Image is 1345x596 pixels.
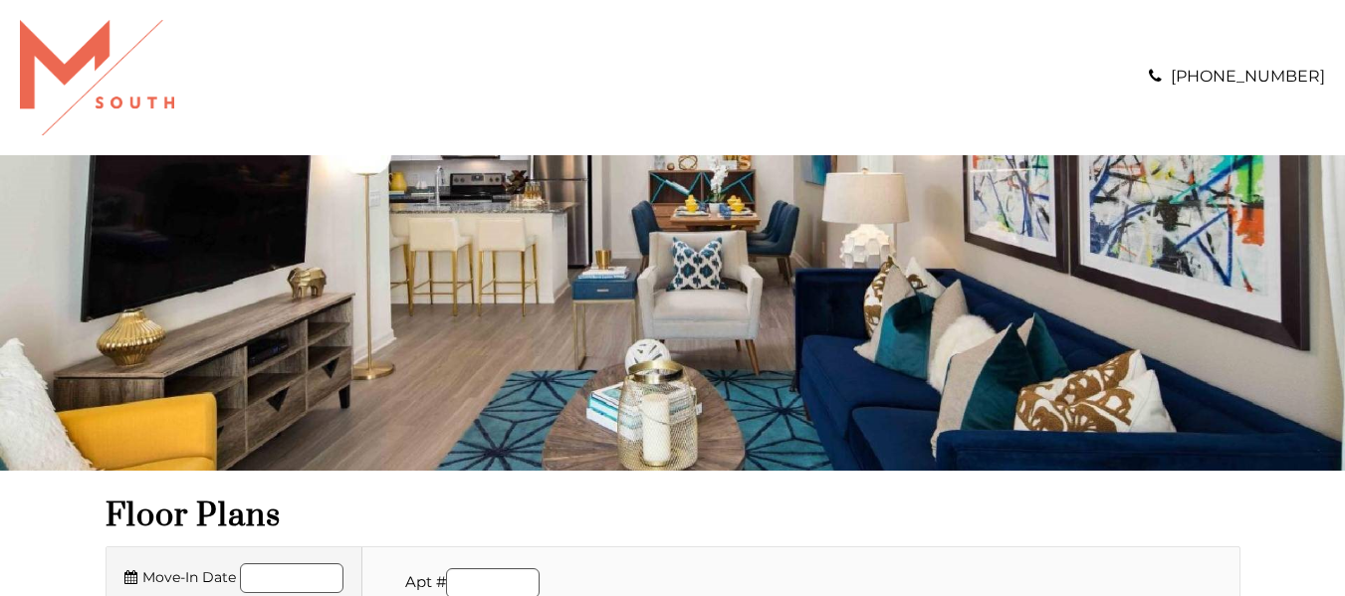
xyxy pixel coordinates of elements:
[20,67,174,86] a: Logo
[20,20,174,135] img: A graphic with a red M and the word SOUTH.
[240,563,343,593] input: Move in date
[106,496,1240,536] h1: Floor Plans
[1171,67,1325,86] a: [PHONE_NUMBER]
[124,564,236,590] label: Move-In Date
